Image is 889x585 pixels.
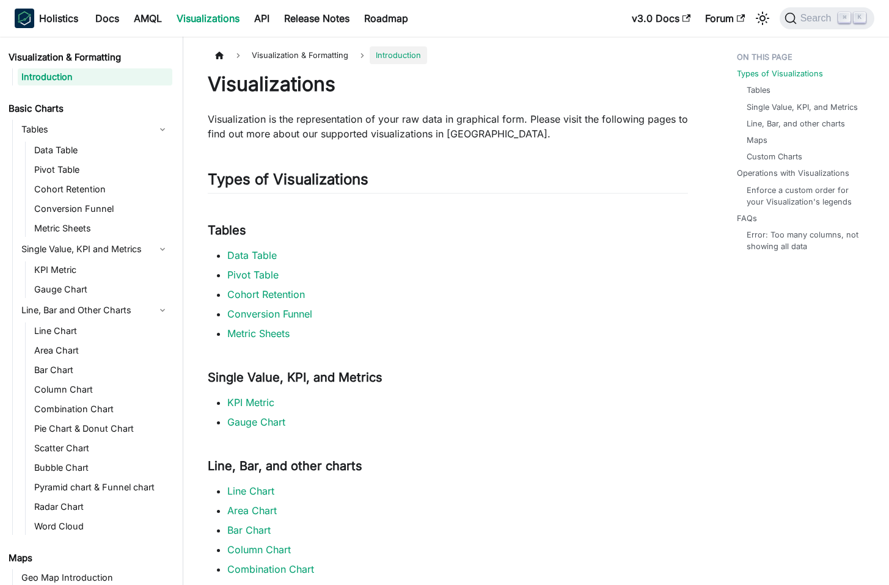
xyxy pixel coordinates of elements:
a: Pyramid chart & Funnel chart [31,479,172,496]
a: Visualization & Formatting [5,49,172,66]
a: Scatter Chart [31,440,172,457]
b: Holistics [39,11,78,26]
a: Word Cloud [31,518,172,535]
a: Data Table [227,249,277,261]
a: Data Table [31,142,172,159]
a: Cohort Retention [227,288,305,300]
a: KPI Metric [31,261,172,278]
kbd: ⌘ [838,12,851,23]
a: Line Chart [31,322,172,340]
a: KPI Metric [227,396,274,409]
a: Line, Bar, and other charts [747,118,845,129]
a: Conversion Funnel [31,200,172,217]
a: Metric Sheets [227,327,290,340]
a: HolisticsHolistics [15,9,78,28]
a: Pivot Table [31,161,172,178]
a: Gauge Chart [31,281,172,298]
h3: Single Value, KPI, and Metrics [208,370,688,385]
a: Column Chart [31,381,172,398]
a: Gauge Chart [227,416,285,428]
a: Release Notes [277,9,357,28]
a: Column Chart [227,543,291,556]
a: Enforce a custom order for your Visualization's legends [747,184,865,208]
a: Single Value, KPI, and Metrics [747,101,858,113]
a: Tables [18,120,172,139]
button: Switch between dark and light mode (currently light mode) [753,9,772,28]
a: Line, Bar and Other Charts [18,300,172,320]
a: v3.0 Docs [624,9,698,28]
a: AMQL [126,9,169,28]
nav: Breadcrumbs [208,46,688,64]
a: Metric Sheets [31,220,172,237]
a: Tables [747,84,770,96]
a: Error: Too many columns, not showing all data [747,229,865,252]
h3: Tables [208,223,688,238]
a: Docs [88,9,126,28]
a: Line Chart [227,485,274,497]
a: Visualizations [169,9,247,28]
a: Pie Chart & Donut Chart [31,420,172,437]
a: Pivot Table [227,269,279,281]
a: Combination Chart [31,401,172,418]
a: Bubble Chart [31,459,172,476]
a: Conversion Funnel [227,308,312,320]
h1: Visualizations [208,72,688,96]
h2: Types of Visualizations [208,170,688,194]
kbd: K [854,12,866,23]
a: FAQs [737,213,757,224]
a: Combination Chart [227,563,314,575]
a: Custom Charts [747,151,802,162]
h3: Line, Bar, and other charts [208,459,688,474]
a: Maps [747,134,767,146]
a: Roadmap [357,9,415,28]
span: Introduction [370,46,427,64]
a: Area Chart [31,342,172,359]
a: Bar Chart [227,524,271,536]
img: Holistics [15,9,34,28]
a: API [247,9,277,28]
span: Visualization & Formatting [246,46,354,64]
a: Single Value, KPI and Metrics [18,239,172,259]
span: Search [797,13,839,24]
a: Operations with Visualizations [737,167,849,179]
a: Bar Chart [31,362,172,379]
button: Search (Command+K) [780,7,874,29]
a: Types of Visualizations [737,68,823,79]
a: Forum [698,9,752,28]
a: Maps [5,550,172,567]
p: Visualization is the representation of your raw data in graphical form. Please visit the followin... [208,112,688,141]
a: Area Chart [227,504,277,517]
a: Introduction [18,68,172,85]
a: Radar Chart [31,498,172,515]
a: Home page [208,46,231,64]
a: Cohort Retention [31,181,172,198]
a: Basic Charts [5,100,172,117]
